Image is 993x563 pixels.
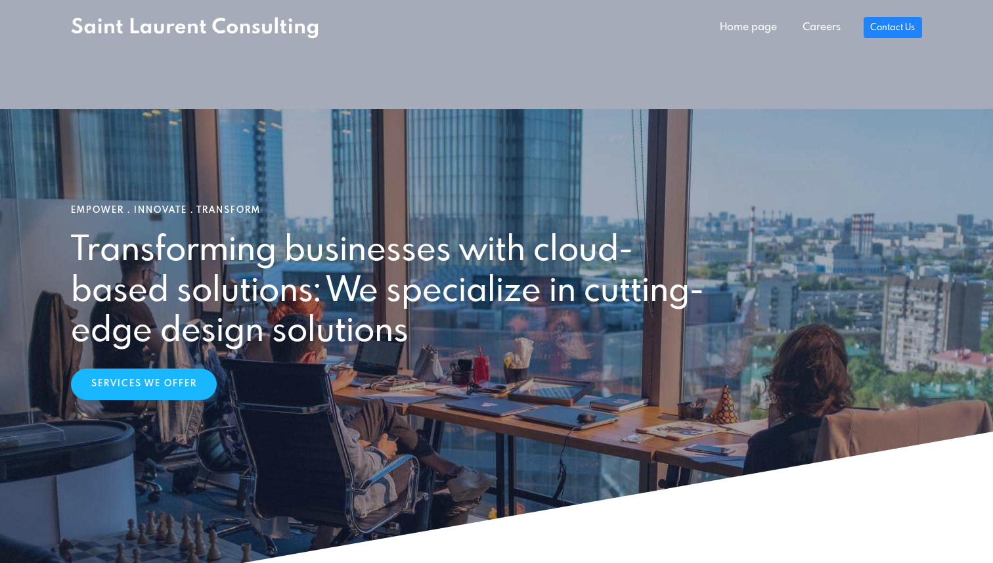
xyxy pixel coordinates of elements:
[864,17,922,38] a: Contact Us
[789,14,852,41] a: Careers
[707,14,789,41] a: Home page
[71,205,922,215] h1: Empower . Innovate . Transform
[71,231,709,352] h2: Transforming businesses with cloud-based solutions: We specialize in cutting-edge design solutions
[71,369,217,400] a: Services We Offer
